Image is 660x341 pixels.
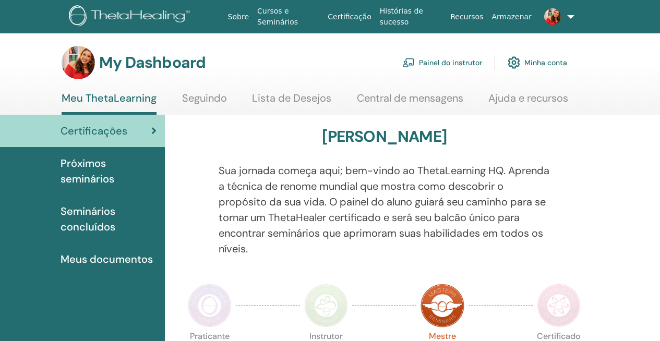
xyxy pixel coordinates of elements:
p: Sua jornada começa aqui; bem-vindo ao ThetaLearning HQ. Aprenda a técnica de renome mundial que m... [219,163,550,257]
img: Instructor [304,284,348,327]
span: Meus documentos [61,251,153,267]
span: Próximos seminários [61,155,157,187]
a: Sobre [224,7,253,27]
a: Minha conta [508,51,567,74]
img: cog.svg [508,54,520,71]
h3: [PERSON_NAME] [322,127,447,146]
a: Central de mensagens [357,92,463,112]
span: Seminários concluídos [61,203,157,235]
a: Armazenar [487,7,535,27]
a: Recursos [446,7,487,27]
span: Certificações [61,123,127,139]
img: logo.png [69,5,194,29]
a: Histórias de sucesso [376,2,446,32]
img: Certificate of Science [537,284,581,327]
a: Certificação [323,7,375,27]
img: chalkboard-teacher.svg [402,58,415,67]
a: Lista de Desejos [252,92,331,112]
img: Practitioner [188,284,232,327]
img: Master [421,284,464,327]
a: Painel do instrutor [402,51,482,74]
a: Seguindo [182,92,227,112]
img: default.jpg [544,8,561,25]
a: Cursos e Seminários [253,2,323,32]
img: default.jpg [62,46,95,79]
a: Ajuda e recursos [488,92,568,112]
h3: My Dashboard [99,53,206,72]
a: Meu ThetaLearning [62,92,157,115]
